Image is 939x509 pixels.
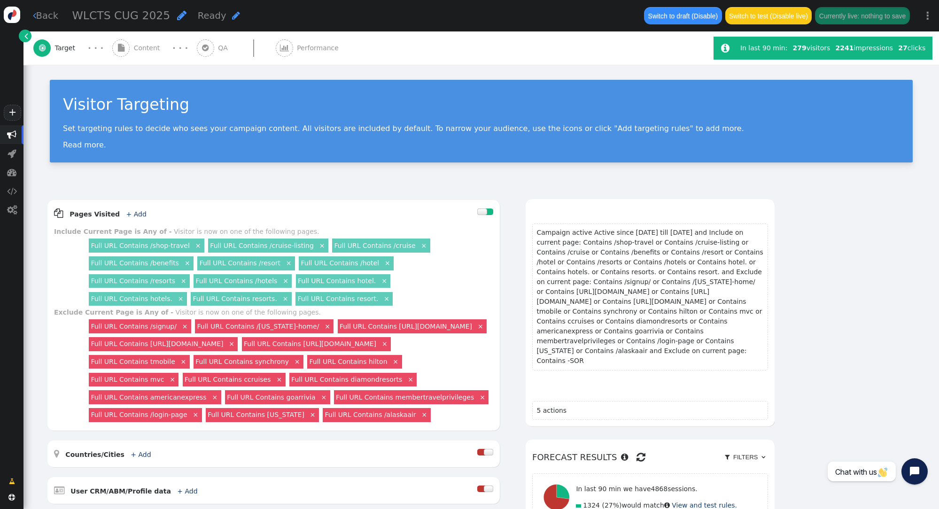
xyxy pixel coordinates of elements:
[118,44,124,52] span: 
[340,323,472,330] a: Full URL Contains [URL][DOMAIN_NAME]
[91,376,164,383] a: Full URL Contains mvc
[195,358,289,365] a: Full URL Contains synchrony
[183,258,192,267] a: ×
[91,295,172,302] a: Full URL Contains hotels.
[197,323,319,330] a: Full URL Contains /[US_STATE]-home/
[836,44,893,52] span: impressions
[536,407,567,414] span: 5 actions
[24,31,28,41] span: 
[134,43,164,53] span: Content
[244,340,376,347] a: Full URL Contains [URL][DOMAIN_NAME]
[380,339,389,347] a: ×
[297,43,342,53] span: Performance
[54,308,173,316] b: Exclude Current Page is Any of -
[177,294,185,302] a: ×
[54,449,59,458] span: 
[761,454,765,460] span: 
[33,9,59,23] a: Back
[91,411,187,418] a: Full URL Contains /login-page
[70,487,171,495] b: User CRM/ABM/Profile data
[179,357,187,365] a: ×
[198,10,226,21] span: Ready
[836,44,854,52] b: 2241
[19,30,31,42] a: 
[177,487,197,495] a: + Add
[815,7,909,24] button: Currently live: nothing to save
[54,210,162,218] a:  Pages Visited + Add
[532,384,768,396] h6: Presenting
[721,43,729,53] span: 
[65,451,124,458] b: Countries/Cities
[916,2,939,30] a: ⋮
[602,501,621,509] span: (27%)
[91,259,179,267] a: Full URL Contains /benefits
[281,294,290,302] a: ×
[297,295,378,302] a: Full URL Contains resort.
[2,473,22,490] a: 
[112,31,197,65] a:  Content · · ·
[636,449,645,465] span: 
[419,241,428,249] a: ×
[210,242,314,249] a: Full URL Contains /cruise-listing
[298,277,376,285] a: Full URL Contains hotel.
[39,44,46,52] span: 
[63,93,900,116] div: Visitor Targeting
[7,130,16,139] span: 
[33,11,36,20] span: 
[176,308,321,316] div: Visitor is now on one of the following pages.
[168,375,177,383] a: ×
[318,241,326,249] a: ×
[621,453,628,462] span: 
[227,393,315,401] a: Full URL Contains goarrivia
[406,375,415,383] a: ×
[54,486,64,495] span: 
[91,323,177,330] a: Full URL Contains /signup/
[309,410,317,418] a: ×
[70,210,120,218] b: Pages Visited
[181,322,189,330] a: ×
[208,411,304,418] a: Full URL Contains [US_STATE]
[420,410,428,418] a: ×
[196,277,278,285] a: Full URL Contains /hotels
[54,487,213,495] a:  User CRM/ABM/Profile data + Add
[54,451,166,458] a:  Countries/Cities + Add
[740,43,790,53] div: In last 90 min:
[8,494,15,501] span: 
[91,242,189,249] a: Full URL Contains /shop-travel
[8,149,16,158] span: 
[91,393,206,401] a: Full URL Contains americanexpress
[898,44,907,52] b: 27
[91,358,175,365] a: Full URL Contains tmobile
[336,393,474,401] a: Full URL Contains membertravelprivileges
[227,339,236,347] a: ×
[4,105,21,121] a: +
[664,502,670,509] span: 
[793,44,807,52] b: 279
[276,31,360,65] a:  Performance
[9,477,15,486] span: 
[197,31,276,65] a:  QA
[131,451,151,458] a: + Add
[325,411,416,418] a: Full URL Contains /alaskaair
[532,206,768,218] h6: Your campaign is targeting
[55,43,79,53] span: Target
[323,322,332,330] a: ×
[898,44,925,52] span: clicks
[382,294,391,302] a: ×
[644,7,722,24] button: Switch to draft (Disable)
[210,393,219,401] a: ×
[291,376,402,383] a: Full URL Contains diamondresorts
[126,210,147,218] a: + Add
[334,242,415,249] a: Full URL Contains /cruise
[185,376,271,383] a: Full URL Contains ccruises
[391,357,400,365] a: ×
[91,340,223,347] a: Full URL Contains [URL][DOMAIN_NAME]
[72,9,171,22] span: WLCTS CUG 2025
[301,259,380,267] a: Full URL Contains /hotel
[275,375,283,383] a: ×
[672,501,737,509] a: View and test rules.
[380,276,388,285] a: ×
[172,42,188,54] div: · · ·
[174,228,319,235] div: Visitor is now on one of the following pages.
[285,258,293,267] a: ×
